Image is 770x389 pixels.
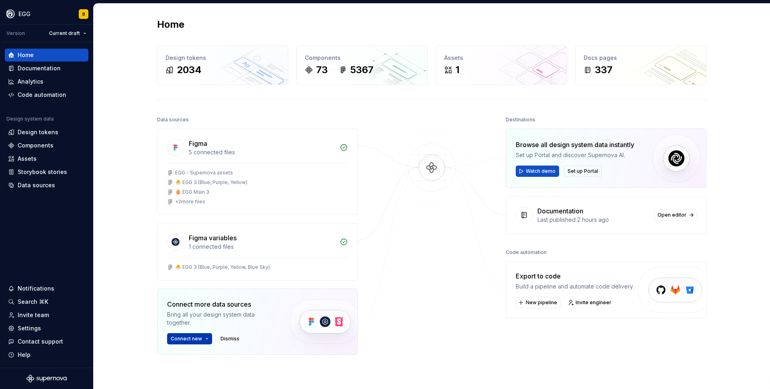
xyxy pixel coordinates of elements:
div: 🐣 EGG 3 (Blue, Purple, Yellow) [175,179,247,186]
button: Dismiss [217,333,243,344]
span: Connect new [171,336,202,342]
div: 73 [316,63,328,76]
div: Search ⌘K [18,298,48,306]
div: Browse all design system data instantly [516,140,634,149]
a: Assets [5,152,88,165]
div: Components [305,54,419,62]
button: EGGB [2,5,92,23]
button: Current draft [45,28,90,39]
div: Data sources [18,181,55,189]
div: Assets [444,54,559,62]
div: Documentation [537,206,583,216]
a: Open editor [654,209,696,221]
button: Contact support [5,335,88,348]
div: Last published 2 hours ago [537,216,649,224]
div: Figma variables [189,233,237,243]
div: Export to code [516,271,634,281]
div: 1 connected files [189,243,335,251]
div: Contact support [18,338,63,346]
div: Design tokens [18,128,58,136]
div: Data sources [157,114,189,125]
div: EGG - Supernova assets [175,170,233,176]
div: 337 [595,63,613,76]
a: Docs pages337 [575,45,707,85]
a: Invite engineer [566,297,615,308]
div: Storybook stories [18,168,67,176]
div: Destinations [506,114,535,125]
div: Notifications [18,285,54,293]
a: Settings [5,322,88,335]
div: Help [18,351,31,359]
a: Design tokens [5,126,88,139]
div: Build a pipeline and automate code delivery. [516,283,634,291]
span: Invite engineer [576,299,611,306]
div: Code automation [506,247,547,258]
div: Analytics [18,78,43,86]
button: Notifications [5,282,88,295]
button: New pipeline [516,297,561,308]
div: Documentation [18,64,61,72]
div: 🥚 EGG Main 3 [175,189,209,195]
div: EGG [18,10,31,18]
a: Figma variables1 connected files🐣 EGG 3 (Blue, Purple, Yellow, Blue Sky) [157,223,358,280]
a: Data sources [5,179,88,192]
a: Components735367 [296,45,428,85]
h2: Home [157,18,184,31]
div: Settings [18,324,41,332]
div: Assets [18,155,37,163]
button: Help [5,348,88,361]
a: Design tokens2034 [157,45,288,85]
span: Set up Portal [568,168,598,174]
div: Design system data [6,116,54,122]
div: Version [6,30,25,37]
div: Docs pages [584,54,698,62]
div: Bring all your design system data together. [167,311,276,327]
img: 87d06435-c97f-426c-aa5d-5eb8acd3d8b3.png [6,9,15,19]
div: 1 [455,63,460,76]
button: Search ⌘K [5,295,88,308]
a: Assets1 [436,45,567,85]
a: Home [5,49,88,61]
div: Design tokens [165,54,280,62]
div: Connect more data sources [167,299,276,309]
a: Analytics [5,75,88,88]
a: Figma5 connected filesEGG - Supernova assets🐣 EGG 3 (Blue, Purple, Yellow)🥚 EGG Main 3+2more files [157,129,358,215]
button: Set up Portal [564,166,602,177]
div: + 2 more files [175,199,205,205]
a: Storybook stories [5,166,88,178]
div: Figma [189,139,207,148]
span: Current draft [49,30,80,37]
a: Components [5,139,88,152]
div: 5 connected files [189,148,335,156]
div: 5367 [350,63,374,76]
a: Code automation [5,88,88,101]
a: Documentation [5,62,88,75]
span: New pipeline [526,299,557,306]
span: Dismiss [221,336,239,342]
div: Home [18,51,34,59]
div: Code automation [18,91,66,99]
span: Watch demo [526,168,556,174]
button: Connect new [167,333,212,344]
svg: Supernova Logo [27,375,67,383]
div: Components [18,141,53,149]
div: B [82,11,85,17]
span: Open editor [658,212,686,218]
button: Watch demo [516,166,559,177]
div: Set up Portal and discover Supernova AI. [516,151,634,159]
div: 🐣 EGG 3 (Blue, Purple, Yellow, Blue Sky) [175,264,270,270]
div: Invite team [18,311,49,319]
div: 2034 [177,63,202,76]
a: Invite team [5,309,88,321]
